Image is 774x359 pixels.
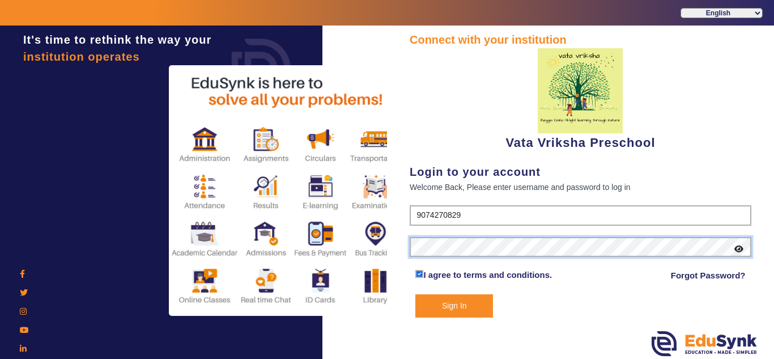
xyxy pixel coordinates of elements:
[410,163,751,180] div: Login to your account
[410,31,751,48] div: Connect with your institution
[410,180,751,194] div: Welcome Back, Please enter username and password to log in
[423,270,552,280] a: I agree to terms and conditions.
[652,331,757,356] img: edusynk.png
[671,269,746,282] a: Forgot Password?
[410,48,751,152] div: Vata Vriksha Preschool
[415,294,493,318] button: Sign In
[219,26,304,111] img: login.png
[410,205,751,226] input: User Name
[23,33,211,46] span: It's time to rethink the way your
[23,50,140,63] span: institution operates
[538,48,623,133] img: 817d6453-c4a2-41f8-ac39-e8a470f27eea
[169,65,407,316] img: login2.png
